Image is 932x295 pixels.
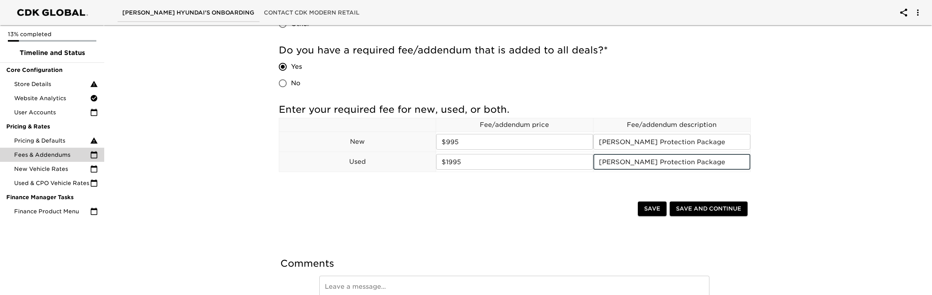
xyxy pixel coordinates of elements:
[14,207,90,215] span: Finance Product Menu
[593,120,750,130] p: Fee/addendum description
[6,193,98,201] span: Finance Manager Tasks
[279,157,436,167] p: Used
[14,80,90,88] span: Store Details
[291,62,302,71] span: Yes
[6,66,98,74] span: Core Configuration
[14,137,90,145] span: Pricing & Defaults
[6,123,98,130] span: Pricing & Rates
[279,103,751,116] h5: Enter your required fee for new, used, or both.
[14,165,90,173] span: New Vehicle Rates
[14,108,90,116] span: User Accounts
[14,179,90,187] span: Used & CPO Vehicle Rates
[279,137,436,147] p: New
[436,120,593,130] p: Fee/addendum price
[291,79,300,88] span: No
[279,44,751,57] h5: Do you have a required fee/addendum that is added to all deals?
[122,8,254,18] span: [PERSON_NAME] Hyundai's Onboarding
[280,257,749,270] h5: Comments
[6,48,98,58] span: Timeline and Status
[644,204,660,214] span: Save
[908,3,927,22] button: account of current user
[676,204,741,214] span: Save and Continue
[894,3,913,22] button: account of current user
[264,8,359,18] span: Contact CDK Modern Retail
[8,30,96,38] p: 13% completed
[14,94,90,102] span: Website Analytics
[638,202,667,216] button: Save
[14,151,90,159] span: Fees & Addendums
[670,202,748,216] button: Save and Continue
